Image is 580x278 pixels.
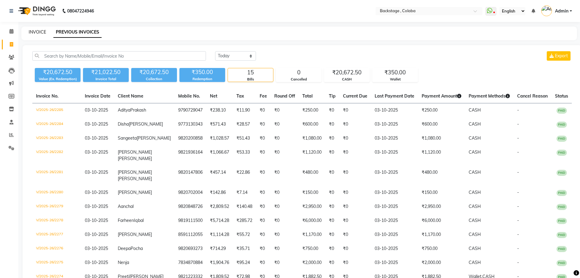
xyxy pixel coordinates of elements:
[228,68,273,77] div: 15
[118,260,129,265] span: Nenja
[256,228,271,242] td: ₹0
[118,246,131,251] span: Deepa
[339,228,371,242] td: ₹0
[256,166,271,186] td: ₹0
[339,242,371,256] td: ₹0
[32,166,81,186] td: V/2025-26/2281
[517,169,519,175] span: -
[373,68,418,77] div: ₹350.00
[299,228,325,242] td: ₹1,170.00
[517,93,548,99] span: Cancel Reason
[32,200,81,214] td: V/2025-26/2279
[271,103,299,118] td: ₹0
[325,228,339,242] td: ₹0
[228,77,273,82] div: Bills
[325,200,339,214] td: ₹0
[517,135,519,141] span: -
[517,232,519,237] span: -
[118,176,152,181] span: [PERSON_NAME]
[271,166,299,186] td: ₹0
[271,117,299,131] td: ₹0
[118,204,134,209] span: Aanchal
[118,135,137,141] span: Sangeeta
[324,68,369,77] div: ₹20,672.50
[36,93,59,99] span: Invoice No.
[276,68,321,77] div: 0
[339,214,371,228] td: ₹0
[256,103,271,118] td: ₹0
[233,228,256,242] td: ₹55.72
[325,256,339,270] td: ₹0
[53,27,102,38] a: PREVIOUS INVOICES
[118,218,134,223] span: Farheen
[67,2,94,20] b: 08047224946
[256,131,271,145] td: ₹0
[32,186,81,200] td: V/2025-26/2280
[325,117,339,131] td: ₹0
[324,77,369,82] div: CASH
[271,228,299,242] td: ₹0
[418,131,465,145] td: ₹1,080.00
[517,107,519,113] span: -
[271,131,299,145] td: ₹0
[373,77,418,82] div: Wallet
[299,103,325,118] td: ₹250.00
[517,190,519,195] span: -
[469,190,481,195] span: CASH
[418,186,465,200] td: ₹150.00
[371,166,418,186] td: 03-10-2025
[557,246,567,252] span: PAID
[256,242,271,256] td: ₹0
[418,242,465,256] td: ₹750.00
[557,218,567,224] span: PAID
[422,93,461,99] span: Payment Amount
[175,103,206,118] td: 9790729047
[118,156,152,161] span: [PERSON_NAME]
[418,214,465,228] td: ₹6,000.00
[325,145,339,166] td: ₹0
[130,107,146,113] span: Prakash
[371,214,418,228] td: 03-10-2025
[371,186,418,200] td: 03-10-2025
[371,256,418,270] td: 03-10-2025
[371,117,418,131] td: 03-10-2025
[32,51,206,61] input: Search by Name/Mobile/Email/Invoice No
[206,131,233,145] td: ₹1,028.57
[85,93,110,99] span: Invoice Date
[339,103,371,118] td: ₹0
[339,166,371,186] td: ₹0
[557,150,567,156] span: PAID
[206,145,233,166] td: ₹1,066.67
[206,228,233,242] td: ₹1,114.28
[175,117,206,131] td: 9773130343
[236,93,244,99] span: Tax
[256,145,271,166] td: ₹0
[271,256,299,270] td: ₹0
[175,166,206,186] td: 9820147806
[517,246,519,251] span: -
[32,242,81,256] td: V/2025-26/2276
[339,117,371,131] td: ₹0
[371,200,418,214] td: 03-10-2025
[35,77,81,82] div: Value (Ex. Redemption)
[256,186,271,200] td: ₹0
[339,131,371,145] td: ₹0
[271,186,299,200] td: ₹0
[256,214,271,228] td: ₹0
[206,186,233,200] td: ₹142.86
[329,93,336,99] span: Tip
[371,242,418,256] td: 03-10-2025
[299,200,325,214] td: ₹2,950.00
[131,77,177,82] div: Collection
[541,5,552,16] img: Admin
[32,228,81,242] td: V/2025-26/2277
[233,200,256,214] td: ₹140.48
[555,8,568,14] span: Admin
[85,232,108,237] span: 03-10-2025
[118,121,129,127] span: Disha
[469,121,481,127] span: CASH
[339,145,371,166] td: ₹0
[32,131,81,145] td: V/2025-26/2283
[469,218,481,223] span: CASH
[299,117,325,131] td: ₹600.00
